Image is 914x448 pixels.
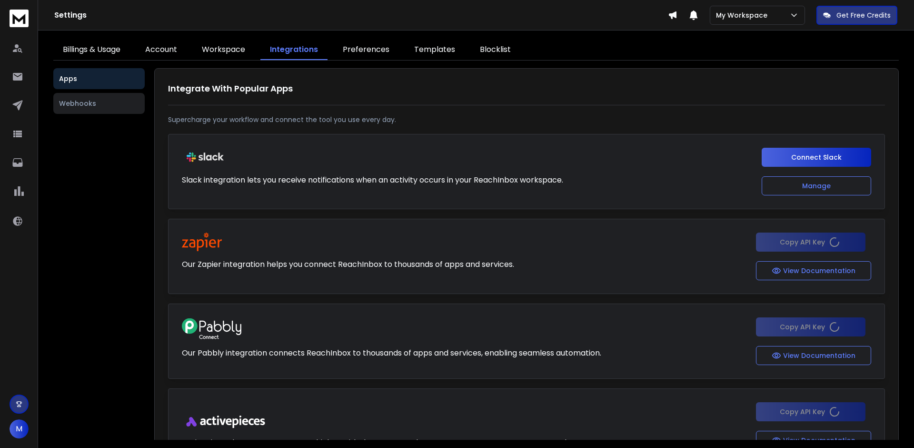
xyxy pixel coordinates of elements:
[136,40,187,60] a: Account
[470,40,520,60] a: Blocklist
[10,10,29,27] img: logo
[762,148,871,167] button: Connect Slack
[53,40,130,60] a: Billings & Usage
[53,68,145,89] button: Apps
[54,10,668,21] h1: Settings
[53,93,145,114] button: Webhooks
[756,261,871,280] button: View Documentation
[816,6,897,25] button: Get Free Credits
[192,40,255,60] a: Workspace
[762,176,871,195] button: Manage
[333,40,399,60] a: Preferences
[168,115,885,124] p: Supercharge your workflow and connect the tool you use every day.
[10,419,29,438] button: M
[182,174,563,186] p: Slack integration lets you receive notifications when an activity occurs in your ReachInbox works...
[756,346,871,365] button: View Documentation
[182,347,601,359] p: Our Pabbly integration connects ReachInbox to thousands of apps and services, enabling seamless a...
[716,10,771,20] p: My Workspace
[836,10,891,20] p: Get Free Credits
[260,40,328,60] a: Integrations
[405,40,465,60] a: Templates
[182,259,514,270] p: Our Zapier integration helps you connect ReachInbox to thousands of apps and services.
[168,82,885,95] h1: Integrate With Popular Apps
